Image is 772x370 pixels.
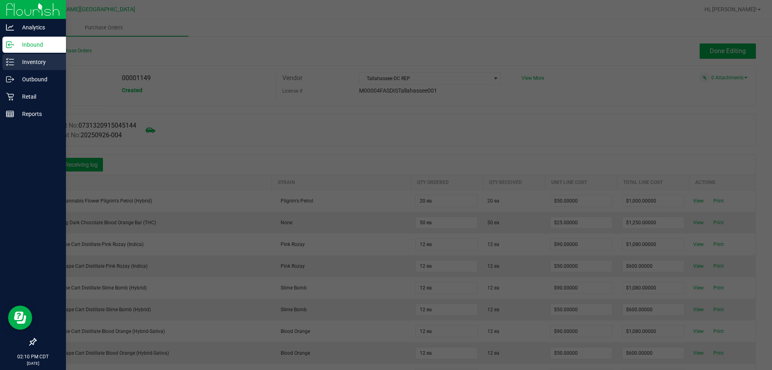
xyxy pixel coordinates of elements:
[6,75,14,83] inline-svg: Outbound
[4,360,62,366] p: [DATE]
[6,110,14,118] inline-svg: Reports
[14,40,62,50] p: Inbound
[14,57,62,67] p: Inventory
[14,23,62,32] p: Analytics
[14,74,62,84] p: Outbound
[6,23,14,31] inline-svg: Analytics
[6,58,14,66] inline-svg: Inventory
[14,92,62,101] p: Retail
[6,93,14,101] inline-svg: Retail
[8,306,32,330] iframe: Resource center
[6,41,14,49] inline-svg: Inbound
[4,353,62,360] p: 02:10 PM CDT
[14,109,62,119] p: Reports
